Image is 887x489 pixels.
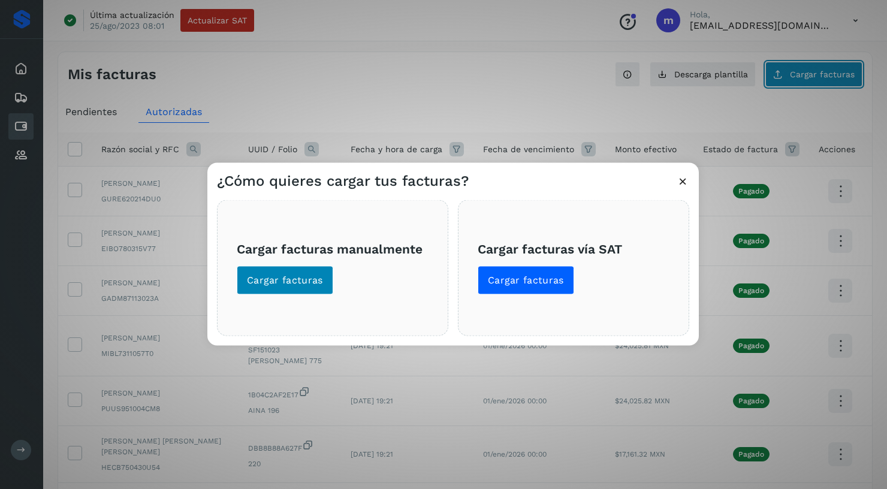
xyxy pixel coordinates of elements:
[478,241,669,256] h3: Cargar facturas vía SAT
[488,274,564,287] span: Cargar facturas
[217,173,469,190] h3: ¿Cómo quieres cargar tus facturas?
[237,241,429,256] h3: Cargar facturas manualmente
[237,266,333,295] button: Cargar facturas
[478,266,574,295] button: Cargar facturas
[247,274,323,287] span: Cargar facturas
